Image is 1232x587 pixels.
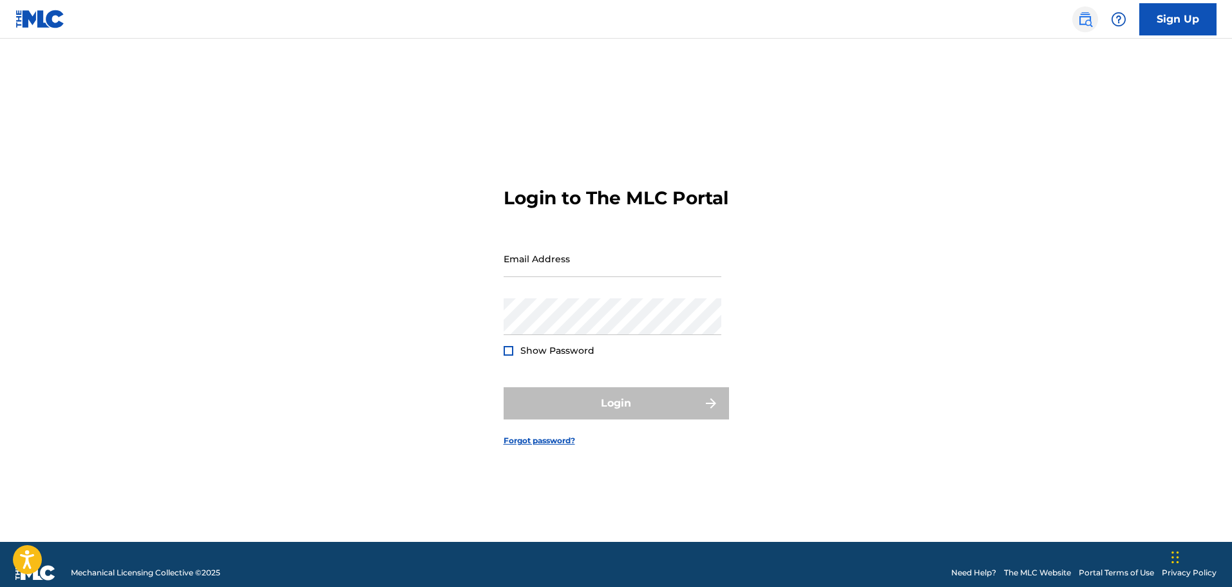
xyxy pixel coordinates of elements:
a: Privacy Policy [1162,567,1217,579]
img: MLC Logo [15,10,65,28]
span: Mechanical Licensing Collective © 2025 [71,567,220,579]
span: Show Password [520,345,594,356]
a: Need Help? [951,567,996,579]
img: search [1077,12,1093,27]
div: Drag [1171,538,1179,577]
div: Help [1106,6,1132,32]
img: logo [15,565,55,581]
img: help [1111,12,1126,27]
a: Public Search [1072,6,1098,32]
a: Portal Terms of Use [1079,567,1154,579]
h3: Login to The MLC Portal [504,187,728,209]
iframe: Chat Widget [1168,525,1232,587]
a: Sign Up [1139,3,1217,35]
a: Forgot password? [504,435,575,447]
a: The MLC Website [1004,567,1071,579]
